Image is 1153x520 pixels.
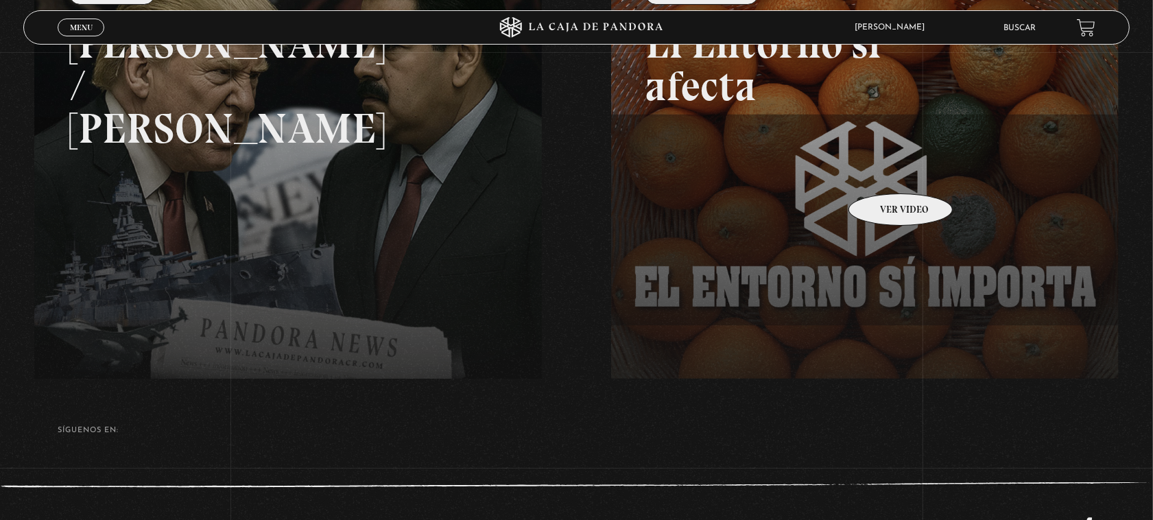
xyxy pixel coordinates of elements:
[65,35,97,45] span: Cerrar
[848,23,938,32] span: [PERSON_NAME]
[1003,24,1036,32] a: Buscar
[1077,19,1095,37] a: View your shopping cart
[58,427,1095,434] h4: SÍguenos en:
[70,23,93,32] span: Menu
